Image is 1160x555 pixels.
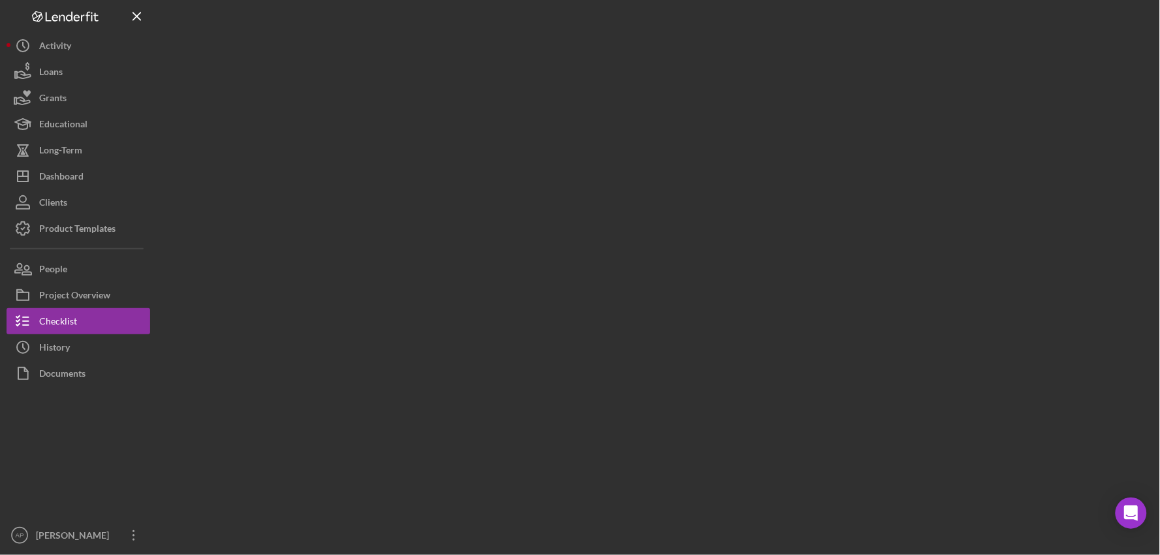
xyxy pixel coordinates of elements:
text: AP [16,532,24,539]
button: History [7,334,150,360]
div: Open Intercom Messenger [1116,498,1147,529]
button: Product Templates [7,215,150,242]
div: Long-Term [39,137,82,166]
button: Long-Term [7,137,150,163]
div: Dashboard [39,163,84,193]
button: Dashboard [7,163,150,189]
div: People [39,256,67,285]
button: Documents [7,360,150,387]
div: History [39,334,70,364]
div: Product Templates [39,215,116,245]
div: Checklist [39,308,77,338]
div: [PERSON_NAME] [33,522,118,552]
div: Activity [39,33,71,62]
button: Activity [7,33,150,59]
div: Loans [39,59,63,88]
button: AP[PERSON_NAME] [7,522,150,548]
div: Clients [39,189,67,219]
div: Project Overview [39,282,110,311]
button: Loans [7,59,150,85]
div: Documents [39,360,86,390]
button: Educational [7,111,150,137]
button: Project Overview [7,282,150,308]
button: Grants [7,85,150,111]
button: People [7,256,150,282]
button: Clients [7,189,150,215]
div: Grants [39,85,67,114]
div: Educational [39,111,87,140]
button: Checklist [7,308,150,334]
